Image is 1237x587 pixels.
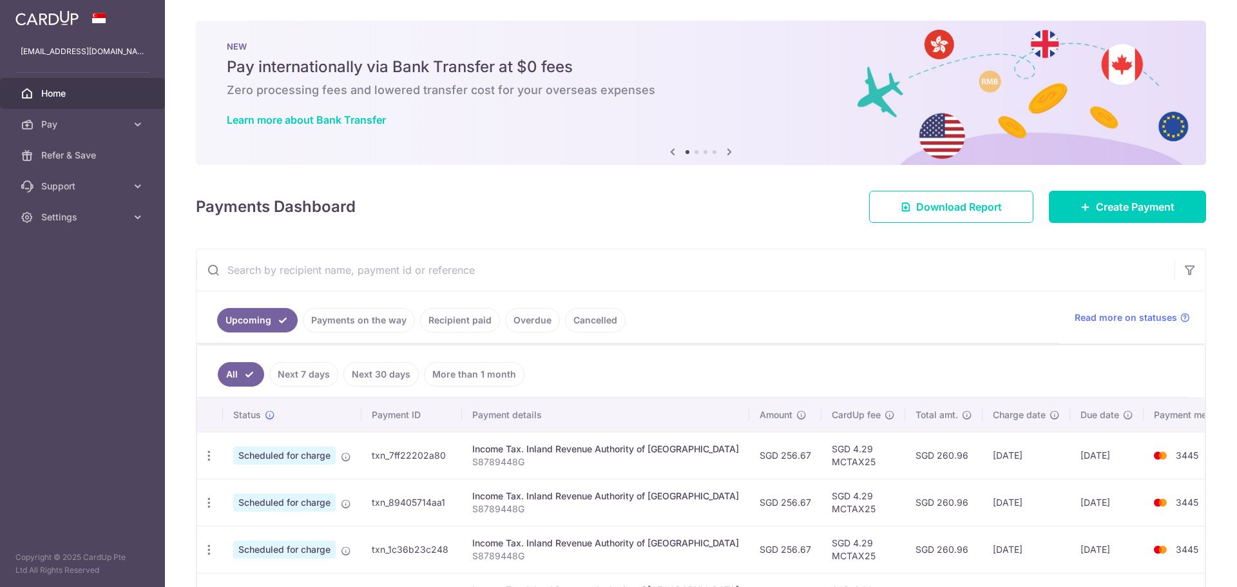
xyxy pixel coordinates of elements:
td: [DATE] [983,526,1070,573]
span: Scheduled for charge [233,541,336,559]
td: SGD 256.67 [749,479,821,526]
a: Recipient paid [420,308,500,332]
td: [DATE] [1070,526,1144,573]
h4: Payments Dashboard [196,195,356,218]
a: All [218,362,264,387]
a: Read more on statuses [1075,311,1190,324]
img: Bank transfer banner [196,21,1206,165]
a: Create Payment [1049,191,1206,223]
td: SGD 260.96 [905,526,983,573]
td: txn_89405714aa1 [361,479,462,526]
span: 3445 [1176,544,1198,555]
th: Payment details [462,398,749,432]
input: Search by recipient name, payment id or reference [197,249,1175,291]
td: SGD 4.29 MCTAX25 [821,479,905,526]
p: S8789448G [472,550,739,563]
div: Income Tax. Inland Revenue Authority of [GEOGRAPHIC_DATA] [472,490,739,503]
a: Download Report [869,191,1033,223]
span: Due date [1080,409,1119,421]
td: [DATE] [1070,432,1144,479]
img: Bank Card [1147,448,1173,463]
p: S8789448G [472,503,739,515]
span: CardUp fee [832,409,881,421]
p: S8789448G [472,456,739,468]
img: CardUp [15,10,79,26]
th: Payment ID [361,398,462,432]
td: txn_1c36b23c248 [361,526,462,573]
span: 3445 [1176,450,1198,461]
img: Bank Card [1147,542,1173,557]
a: Next 30 days [343,362,419,387]
a: Upcoming [217,308,298,332]
td: SGD 4.29 MCTAX25 [821,432,905,479]
td: SGD 4.29 MCTAX25 [821,526,905,573]
div: Income Tax. Inland Revenue Authority of [GEOGRAPHIC_DATA] [472,443,739,456]
td: [DATE] [983,479,1070,526]
span: Support [41,180,126,193]
span: Settings [41,211,126,224]
p: [EMAIL_ADDRESS][DOMAIN_NAME] [21,45,144,58]
span: Status [233,409,261,421]
a: Cancelled [565,308,626,332]
a: Next 7 days [269,362,338,387]
p: NEW [227,41,1175,52]
span: Read more on statuses [1075,311,1177,324]
td: txn_7ff22202a80 [361,432,462,479]
span: Scheduled for charge [233,494,336,512]
div: Income Tax. Inland Revenue Authority of [GEOGRAPHIC_DATA] [472,537,739,550]
td: SGD 260.96 [905,432,983,479]
a: Payments on the way [303,308,415,332]
span: Download Report [916,199,1002,215]
td: SGD 256.67 [749,526,821,573]
td: [DATE] [983,432,1070,479]
span: Amount [760,409,792,421]
span: Create Payment [1096,199,1175,215]
span: Home [41,87,126,100]
span: Pay [41,118,126,131]
span: Charge date [993,409,1046,421]
span: Scheduled for charge [233,447,336,465]
span: Refer & Save [41,149,126,162]
td: SGD 256.67 [749,432,821,479]
span: Total amt. [916,409,958,421]
h6: Zero processing fees and lowered transfer cost for your overseas expenses [227,82,1175,98]
td: [DATE] [1070,479,1144,526]
h5: Pay internationally via Bank Transfer at $0 fees [227,57,1175,77]
a: Overdue [505,308,560,332]
img: Bank Card [1147,495,1173,510]
td: SGD 260.96 [905,479,983,526]
span: 3445 [1176,497,1198,508]
a: Learn more about Bank Transfer [227,113,386,126]
a: More than 1 month [424,362,524,387]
